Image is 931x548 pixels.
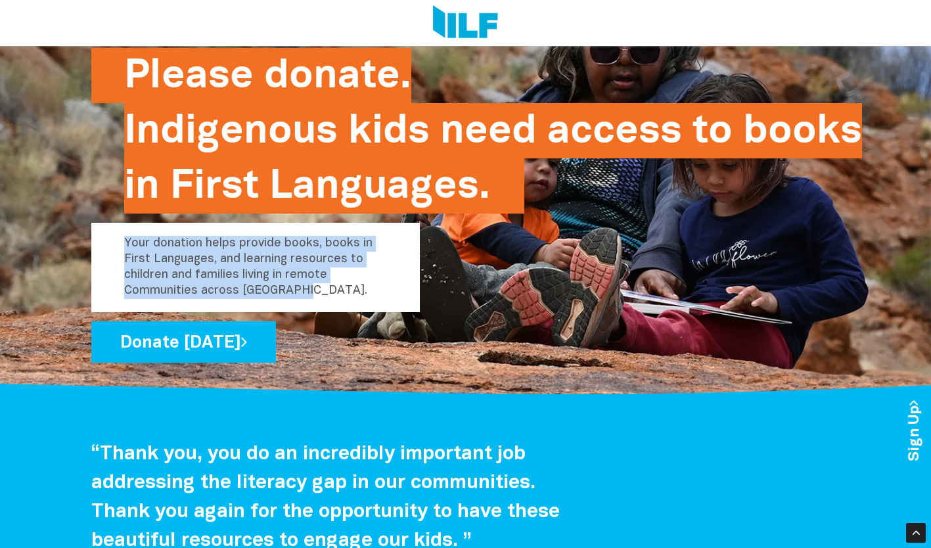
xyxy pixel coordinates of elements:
[124,48,862,214] h2: Please donate. Indigenous kids need access to books in First Languages.
[433,5,498,41] img: Logo
[91,321,276,363] a: Donate [DATE]
[906,523,926,543] div: Scroll Back to Top
[91,223,420,312] p: Your donation helps provide books, books in First Languages, and learning resources to children a...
